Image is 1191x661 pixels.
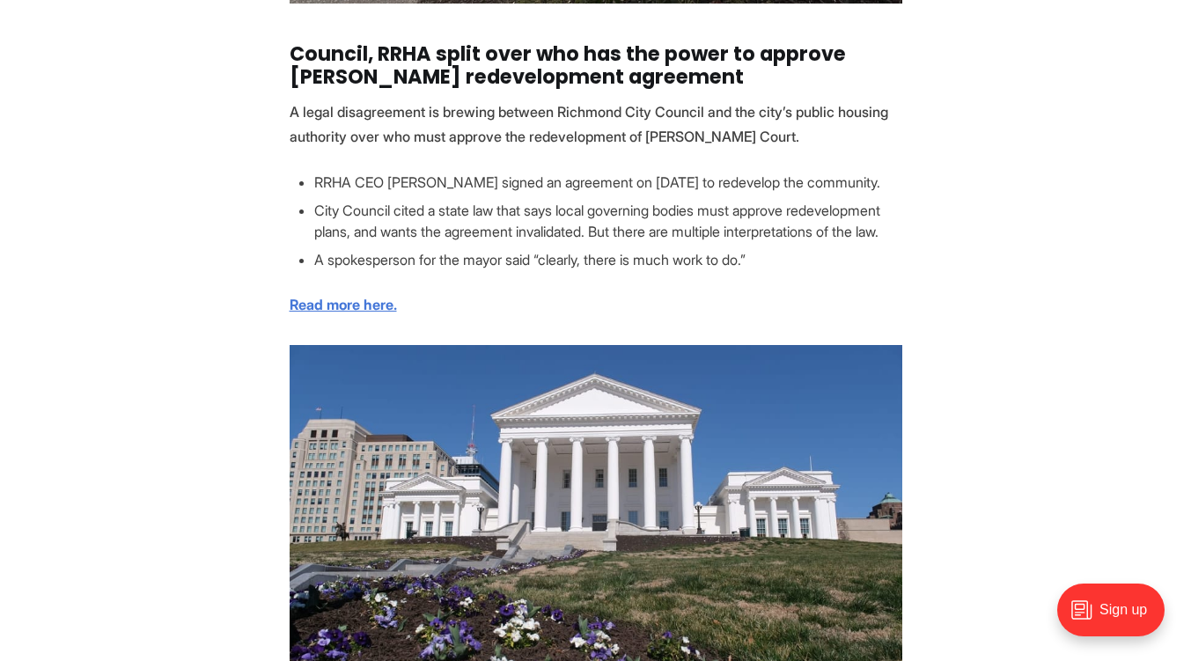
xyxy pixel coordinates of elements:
[290,296,397,313] a: Read more here.
[314,200,902,242] li: City Council cited a state law that says local governing bodies must approve redevelopment plans,...
[1042,575,1191,661] iframe: portal-trigger
[314,172,902,193] li: RRHA CEO [PERSON_NAME] signed an agreement on [DATE] to redevelop the community.
[290,99,902,149] p: A legal disagreement is brewing between Richmond City Council and the city’s public housing autho...
[314,249,902,270] li: A spokesperson for the mayor said “clearly, there is much work to do.”
[290,43,902,89] h3: Council, RRHA split over who has the power to approve [PERSON_NAME] redevelopment agreement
